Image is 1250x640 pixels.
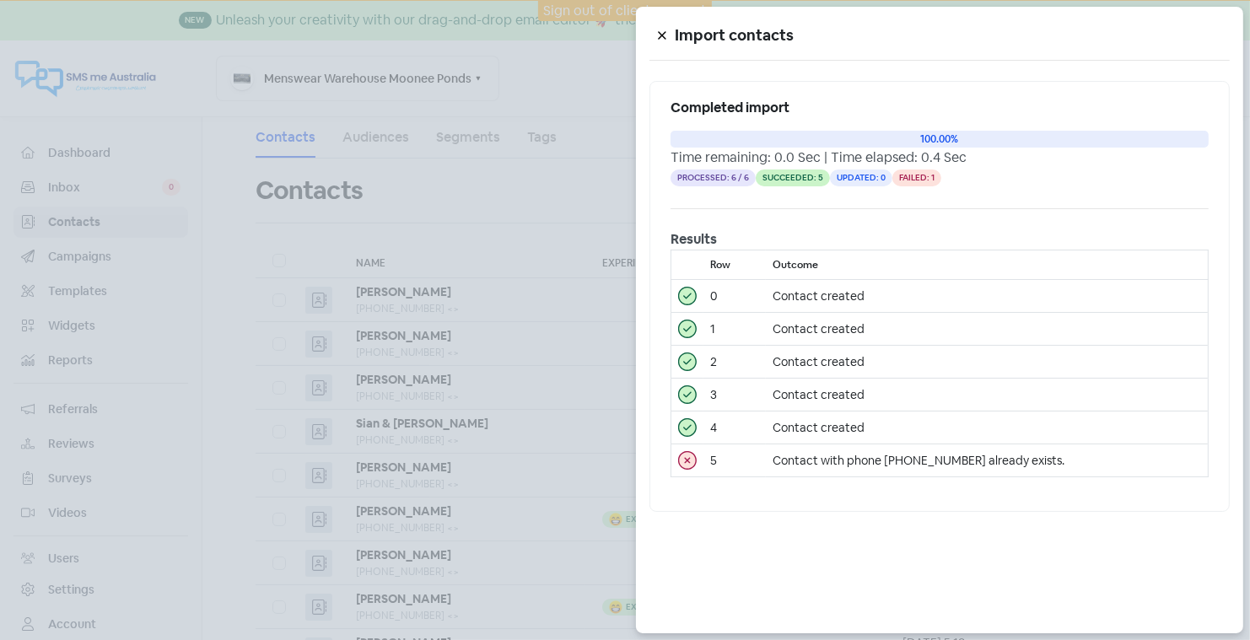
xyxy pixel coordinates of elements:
b: Results [671,230,717,248]
td: 3 [703,379,766,411]
td: Contact with phone [PHONE_NUMBER] already exists. [766,444,1209,477]
h5: Import contacts [675,23,1230,48]
td: 1 [703,313,766,346]
th: Outcome [766,250,1209,280]
td: 4 [703,411,766,444]
span: Processed: 6 / 6 [671,169,756,186]
td: Contact created [766,411,1209,444]
div: 100.00% [671,131,1209,148]
span: Succeeded: 5 [756,169,830,186]
td: Contact created [766,379,1209,411]
span: Failed: 1 [892,169,941,186]
div: Time remaining: 0.0 Sec | Time elapsed: 0.4 Sec [671,148,1209,168]
span: Completed import [671,99,789,116]
td: 0 [703,280,766,313]
td: Contact created [766,313,1209,346]
td: 2 [703,346,766,379]
td: Contact created [766,280,1209,313]
td: 5 [703,444,766,477]
span: Updated: 0 [830,169,892,186]
th: Row [703,250,766,280]
td: Contact created [766,346,1209,379]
